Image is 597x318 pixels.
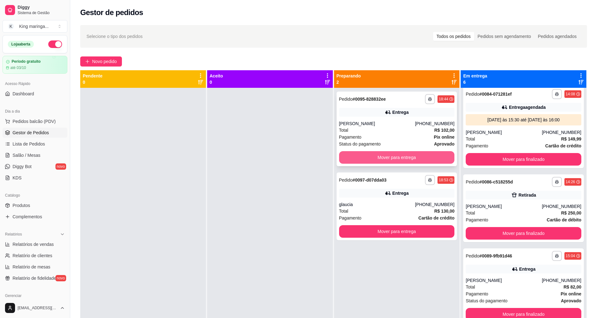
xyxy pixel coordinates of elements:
[339,208,348,215] span: Total
[466,179,479,184] span: Pedido
[479,92,512,97] strong: # 0084-071281ef
[339,97,353,102] span: Pedido
[542,277,581,284] div: [PHONE_NUMBER]
[85,59,90,64] span: plus
[418,215,454,220] strong: Cartão de crédito
[13,202,30,209] span: Produtos
[434,128,455,133] strong: R$ 102,00
[13,275,56,281] span: Relatório de fidelidade
[48,40,62,48] button: Alterar Status
[466,203,542,209] div: [PERSON_NAME]
[13,130,49,136] span: Gestor de Pedidos
[415,120,454,127] div: [PHONE_NUMBER]
[3,162,67,172] a: Diggy Botnovo
[561,298,581,303] strong: aprovado
[3,273,67,283] a: Relatório de fidelidadenovo
[83,73,102,79] p: Pendente
[3,20,67,33] button: Select a team
[3,300,67,315] button: [EMAIL_ADDRESS][DOMAIN_NAME]
[392,109,409,115] div: Entrega
[479,179,513,184] strong: # 0086-c518255d
[92,58,117,65] span: Novo pedido
[210,73,223,79] p: Aceito
[13,175,22,181] span: KDS
[3,139,67,149] a: Lista de Pedidos
[3,150,67,160] a: Salão / Mesas
[3,56,67,74] a: Período gratuitoaté 03/10
[509,104,546,110] div: Entrega agendada
[3,89,67,99] a: Dashboard
[19,23,49,29] div: King maringa ...
[466,209,475,216] span: Total
[463,79,487,85] p: 6
[12,59,41,64] article: Período gratuito
[339,140,381,147] span: Status do pagamento
[3,3,67,18] a: DiggySistema de Gestão
[3,212,67,222] a: Complementos
[13,91,34,97] span: Dashboard
[433,32,474,41] div: Todos os pedidos
[3,190,67,200] div: Catálogo
[547,217,581,222] strong: Cartão de débito
[466,227,581,240] button: Mover para finalizado
[353,97,386,102] strong: # 0095-828832ee
[468,117,579,123] div: [DATE] às 15:30 até [DATE] às 16:00
[210,79,223,85] p: 0
[339,178,353,183] span: Pedido
[479,253,512,258] strong: # 0089-9fb91d46
[339,215,362,221] span: Pagamento
[80,56,122,66] button: Novo pedido
[439,97,448,102] div: 18:44
[86,33,143,40] span: Selecione o tipo dos pedidos
[18,5,65,10] span: Diggy
[466,129,542,135] div: [PERSON_NAME]
[466,92,479,97] span: Pedido
[434,141,454,146] strong: aprovado
[566,92,575,97] div: 14:08
[463,73,487,79] p: Em entrega
[3,239,67,249] a: Relatórios de vendas
[561,291,581,296] strong: Pix online
[13,252,52,259] span: Relatório de clientes
[3,262,67,272] a: Relatório de mesas
[466,297,507,304] span: Status do pagamento
[5,232,22,237] span: Relatórios
[13,141,45,147] span: Lista de Pedidos
[13,214,42,220] span: Complementos
[13,163,32,170] span: Diggy Bot
[18,10,65,15] span: Sistema de Gestão
[434,135,454,140] strong: Pix online
[542,203,581,209] div: [PHONE_NUMBER]
[466,290,488,297] span: Pagamento
[8,41,34,48] div: Loja aberta
[3,106,67,116] div: Dia a dia
[3,128,67,138] a: Gestor de Pedidos
[542,129,581,135] div: [PHONE_NUMBER]
[466,142,488,149] span: Pagamento
[3,291,67,301] div: Gerenciar
[566,179,575,184] div: 14:26
[339,134,362,140] span: Pagamento
[392,190,409,196] div: Entrega
[339,120,415,127] div: [PERSON_NAME]
[13,264,50,270] span: Relatório de mesas
[466,277,542,284] div: [PERSON_NAME]
[337,79,361,85] p: 2
[439,178,448,183] div: 18:53
[466,253,479,258] span: Pedido
[83,79,102,85] p: 0
[18,305,57,310] span: [EMAIL_ADDRESS][DOMAIN_NAME]
[339,225,455,238] button: Mover para entrega
[434,209,455,214] strong: R$ 130,00
[466,135,475,142] span: Total
[353,178,386,183] strong: # 0097-d07dda03
[13,241,54,247] span: Relatórios de vendas
[561,210,581,215] strong: R$ 250,00
[3,116,67,126] button: Pedidos balcão (PDV)
[3,173,67,183] a: KDS
[337,73,361,79] p: Preparando
[13,118,56,125] span: Pedidos balcão (PDV)
[474,32,534,41] div: Pedidos sem agendamento
[415,201,454,208] div: [PHONE_NUMBER]
[566,253,575,258] div: 15:04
